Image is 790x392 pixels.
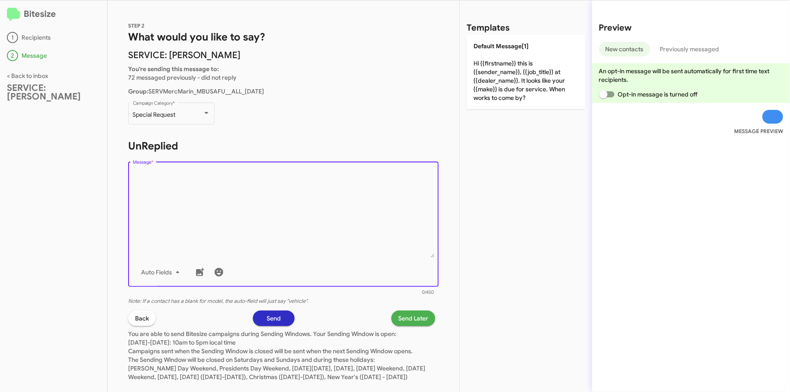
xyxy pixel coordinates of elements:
p: Hi {{firstname}} this is {{sender_name}}, {{job_title}} at {{dealer_name}}. It looks like your {{... [467,35,585,109]
div: 2 [7,50,18,61]
span: 72 messaged previously - did not reply [128,74,237,81]
h2: Preview [599,21,783,35]
h2: Templates [467,21,510,35]
i: Note: If a contact has a blank for model, the auto-field will just say "vehicle". [128,298,308,305]
small: MESSAGE PREVIEW [734,127,783,136]
p: An opt-in message will be sent automatically for first time text recipients. [599,67,783,84]
button: Auto Fields [135,264,190,280]
h1: What would you like to say? [128,30,439,44]
span: Send Later [398,311,428,326]
span: Previously messaged [660,42,719,56]
span: New contacts [606,42,644,56]
button: Previously messaged [654,42,726,56]
span: Default Message[1] [473,42,529,50]
b: Group: [128,87,148,95]
span: You are able to send Bitesize campaigns during Sending Windows. Your Sending Window is open: [DAT... [128,330,425,381]
div: SERVICE: [PERSON_NAME] [7,84,100,101]
b: You're sending this message to: [128,65,219,73]
span: Send [267,311,281,326]
h2: Bitesize [7,7,100,22]
button: Send Later [391,311,435,326]
span: Special Request [133,111,176,118]
span: Opt-in message is turned off [618,89,698,100]
span: Back [135,311,149,326]
span: Auto Fields [141,264,183,280]
div: Message [7,50,100,61]
button: Back [128,311,156,326]
img: logo-minimal.svg [7,8,20,22]
button: New contacts [599,42,650,56]
a: < Back to inbox [7,72,48,80]
div: Recipients [7,32,100,43]
h1: UnReplied [128,139,439,153]
span: SERVMercMarin_MBUSAFU__ALL_[DATE] [128,87,264,95]
button: Send [253,311,295,326]
div: 1 [7,32,18,43]
p: SERVICE: [PERSON_NAME] [128,51,439,59]
span: STEP 2 [128,22,144,29]
mat-hint: 0/450 [422,290,434,295]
